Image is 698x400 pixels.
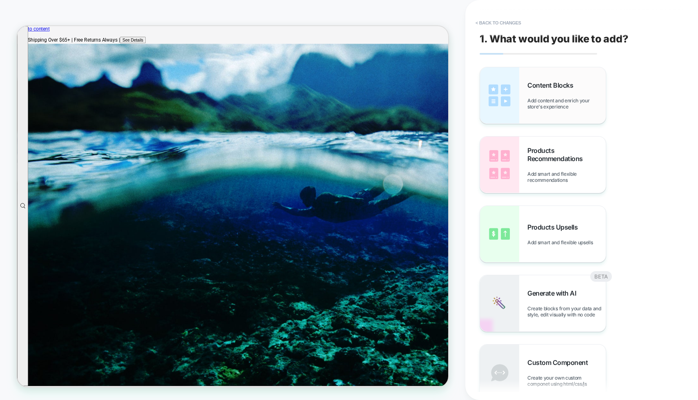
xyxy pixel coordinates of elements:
button: See Details [137,14,171,23]
span: Add smart and flexible recommendations [527,171,606,183]
span: Custom Component [527,358,592,367]
span: Add smart and flexible upsells [527,239,597,245]
button: < Back to changes [471,16,525,29]
span: Create blocks from your data and style, edit visually with no code [527,305,606,318]
span: Products Recommendations [527,146,606,163]
span: Content Blocks [527,81,577,89]
span: Add content and enrich your store's experience [527,97,606,110]
span: Generate with AI [527,289,580,297]
div: BETA [590,271,612,282]
span: Products Upsells [527,223,582,231]
span: Create your own custom componet using html/css/js [527,375,606,387]
span: 1. What would you like to add? [480,33,628,45]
